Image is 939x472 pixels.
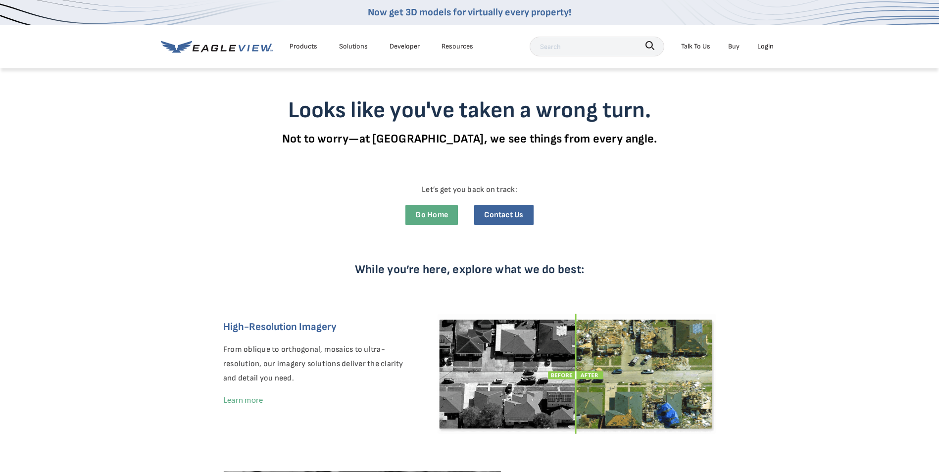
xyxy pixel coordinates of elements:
a: Learn more [223,395,263,404]
p: Let’s get you back on track: [212,183,727,197]
a: Contact Us [474,205,533,225]
a: Go Home [405,205,458,225]
input: Search [530,37,664,56]
div: Solutions [339,40,368,52]
h3: Looks like you've taken a wrong turn. [205,97,735,124]
div: Login [757,40,774,52]
p: While you’re here, explore what we do best: [232,262,707,277]
div: Talk To Us [681,40,710,52]
div: Resources [442,40,473,52]
a: Buy [728,40,740,52]
a: Developer [390,40,420,52]
p: From oblique to orthogonal, mosaics to ultra-resolution, our imagery solutions deliver the clarit... [223,343,415,385]
p: Not to worry—at [GEOGRAPHIC_DATA], we see things from every angle. [205,132,735,146]
div: Products [290,40,317,52]
img: EagleView Imagery [438,314,716,434]
a: Now get 3D models for virtually every property! [368,6,571,18]
h6: High-Resolution Imagery [223,319,415,335]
